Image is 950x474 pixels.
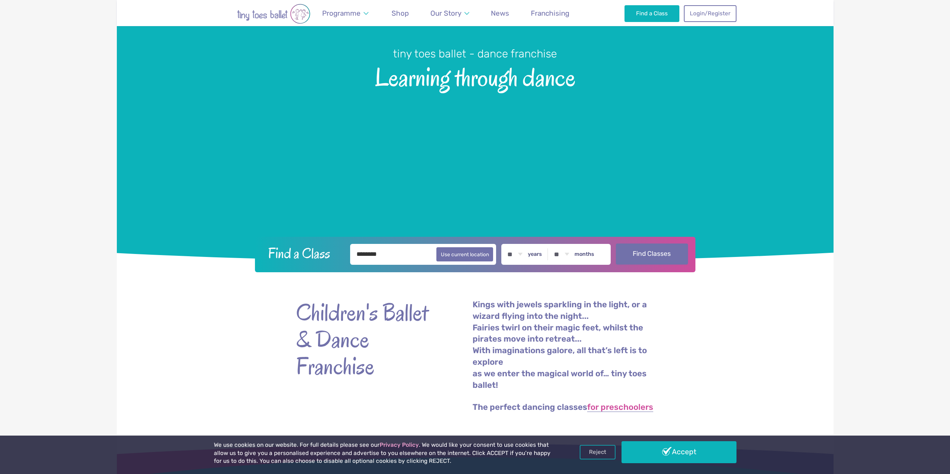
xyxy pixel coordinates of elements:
[684,5,736,22] a: Login/Register
[587,403,653,412] a: for preschoolers
[488,4,513,22] a: News
[214,441,554,465] p: We use cookies on our website. For full details please see our . We would like your consent to us...
[580,445,616,459] a: Reject
[616,244,688,264] button: Find Classes
[380,442,419,448] a: Privacy Policy
[427,4,473,22] a: Our Story
[130,61,820,91] span: Learning through dance
[527,4,573,22] a: Franchising
[214,4,333,24] img: tiny toes ballet
[473,299,654,391] p: Kings with jewels sparkling in the light, or a wizard flying into the night... Fairies twirl on t...
[531,9,569,18] span: Franchising
[473,402,654,413] p: The perfect dancing classes
[491,9,509,18] span: News
[574,251,594,258] label: months
[319,4,372,22] a: Programme
[392,9,409,18] span: Shop
[528,251,542,258] label: years
[388,4,412,22] a: Shop
[322,9,361,18] span: Programme
[296,299,430,380] strong: Children's Ballet & Dance Franchise
[393,47,557,60] small: tiny toes ballet - dance franchise
[622,441,736,463] a: Accept
[262,244,345,263] h2: Find a Class
[436,247,493,261] button: Use current location
[624,5,679,22] a: Find a Class
[430,9,461,18] span: Our Story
